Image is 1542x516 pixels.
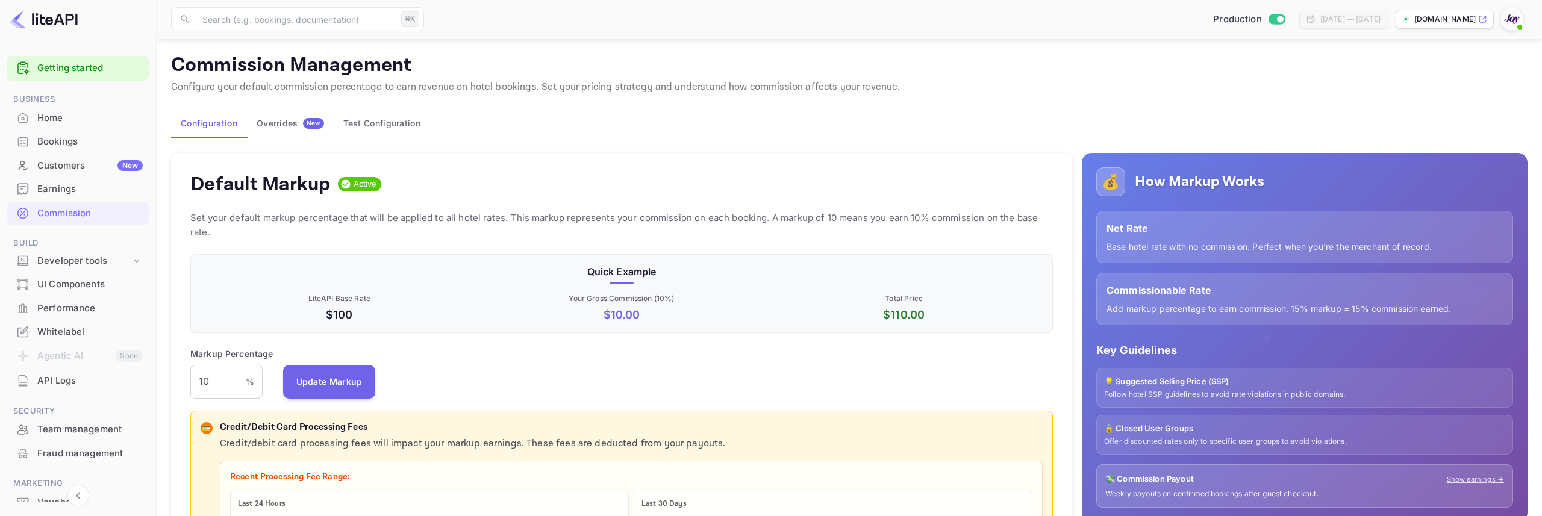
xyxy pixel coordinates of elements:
[7,320,149,343] a: Whitelabel
[10,10,78,29] img: LiteAPI logo
[7,178,149,201] div: Earnings
[37,374,143,388] div: API Logs
[7,250,149,272] div: Developer tools
[7,418,149,440] a: Team management
[1102,171,1120,193] p: 💰
[1104,437,1505,447] p: Offer discounted rates only to specific user groups to avoid violations.
[7,130,149,152] a: Bookings
[7,202,149,225] div: Commission
[334,109,430,138] button: Test Configuration
[7,154,149,176] a: CustomersNew
[7,273,149,295] a: UI Components
[190,365,246,399] input: 0
[257,118,324,129] div: Overrides
[202,423,211,434] p: 💳
[1135,172,1264,191] h5: How Markup Works
[1104,390,1505,400] p: Follow hotel SSP guidelines to avoid rate violations in public domains.
[171,54,1528,78] p: Commission Management
[7,273,149,296] div: UI Components
[201,306,478,323] p: $100
[7,107,149,130] div: Home
[7,130,149,154] div: Bookings
[1107,221,1503,235] p: Net Rate
[37,423,143,437] div: Team management
[641,499,1025,509] p: Last 30 Days
[37,278,143,291] div: UI Components
[1096,342,1513,358] p: Key Guidelines
[7,237,149,250] span: Build
[37,496,143,509] div: Vouchers
[1104,376,1505,388] p: 💡 Suggested Selling Price (SSP)
[7,154,149,178] div: CustomersNew
[230,471,1032,483] p: Recent Processing Fee Range:
[1104,423,1505,435] p: 🔒 Closed User Groups
[171,80,1528,95] p: Configure your default commission percentage to earn revenue on hotel bookings. Set your pricing ...
[7,297,149,320] div: Performance
[37,325,143,339] div: Whitelabel
[1320,14,1381,25] div: [DATE] — [DATE]
[67,485,89,506] button: Collapse navigation
[220,421,1043,435] p: Credit/Debit Card Processing Fees
[190,347,273,360] p: Markup Percentage
[201,293,478,304] p: LiteAPI Base Rate
[7,202,149,224] a: Commission
[1105,489,1504,499] p: Weekly payouts on confirmed bookings after guest checkout.
[201,264,1043,279] p: Quick Example
[483,306,761,323] p: $ 10.00
[37,61,143,75] a: Getting started
[37,135,143,149] div: Bookings
[1107,302,1503,315] p: Add markup percentage to earn commission. 15% markup = 15% commission earned.
[171,109,247,138] button: Configuration
[1447,474,1504,485] a: Show earnings →
[37,111,143,125] div: Home
[7,369,149,391] a: API Logs
[7,320,149,344] div: Whitelabel
[7,178,149,200] a: Earnings
[190,211,1053,240] p: Set your default markup percentage that will be applied to all hotel rates. This markup represent...
[1107,240,1503,253] p: Base hotel rate with no commission. Perfect when you're the merchant of record.
[7,93,149,106] span: Business
[37,254,131,268] div: Developer tools
[37,182,143,196] div: Earnings
[483,293,761,304] p: Your Gross Commission ( 10 %)
[7,56,149,81] div: Getting started
[238,499,621,509] p: Last 24 Hours
[303,119,324,127] span: New
[7,369,149,393] div: API Logs
[765,293,1043,304] p: Total Price
[37,207,143,220] div: Commission
[1208,13,1290,26] div: Switch to Sandbox mode
[349,178,382,190] span: Active
[37,447,143,461] div: Fraud management
[7,442,149,464] a: Fraud management
[7,297,149,319] a: Performance
[246,375,254,388] p: %
[190,172,331,196] h4: Default Markup
[117,160,143,171] div: New
[7,405,149,418] span: Security
[7,107,149,129] a: Home
[37,302,143,316] div: Performance
[7,491,149,513] a: Vouchers
[1414,14,1476,25] p: [DOMAIN_NAME]
[195,7,396,31] input: Search (e.g. bookings, documentation)
[1502,10,1522,29] img: With Joy
[220,437,1043,451] p: Credit/debit card processing fees will impact your markup earnings. These fees are deducted from ...
[7,477,149,490] span: Marketing
[401,11,419,27] div: ⌘K
[765,306,1043,323] p: $ 110.00
[1107,283,1503,297] p: Commissionable Rate
[283,365,376,399] button: Update Markup
[1213,13,1262,26] span: Production
[37,159,143,173] div: Customers
[7,442,149,465] div: Fraud management
[7,418,149,441] div: Team management
[1105,473,1194,485] p: 💸 Commission Payout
